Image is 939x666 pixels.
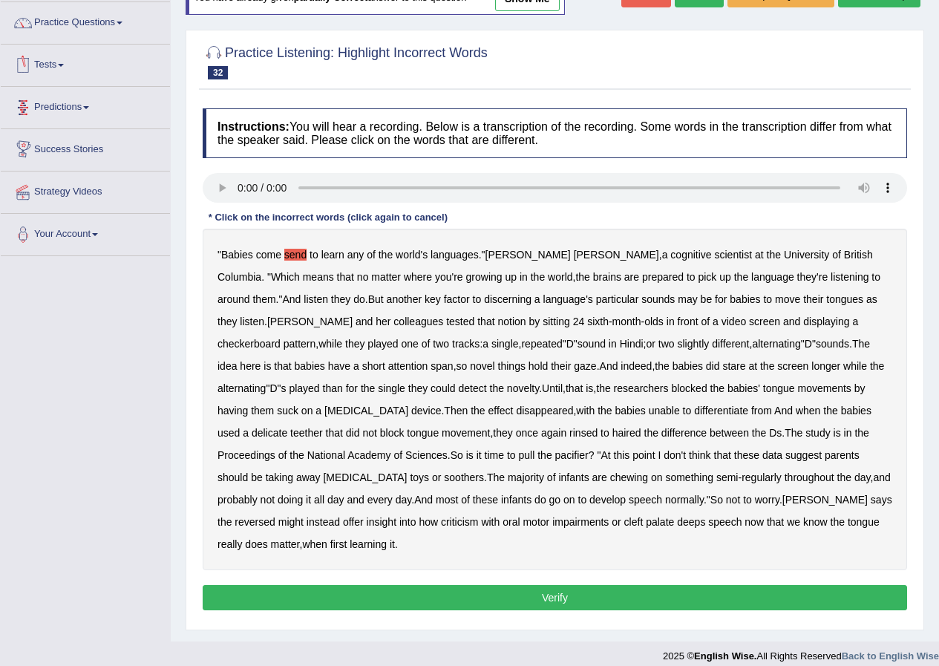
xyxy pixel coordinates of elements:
b: of [461,494,470,506]
b: Until [542,382,563,394]
b: a [482,338,488,350]
b: the [760,360,774,372]
b: pattern [284,338,316,350]
b: delicate [252,427,287,439]
b: two [658,338,675,350]
b: no [357,271,369,283]
b: languages [431,249,479,261]
b: have [328,360,350,372]
b: D [805,338,812,350]
b: pacifier [555,449,589,461]
b: But [368,293,384,305]
b: time [485,449,504,461]
b: differentiate [694,405,748,417]
b: haired [612,427,641,439]
b: study [805,427,830,439]
b: it [306,494,311,506]
b: they [331,293,350,305]
b: discerning [484,293,531,305]
b: while [318,338,342,350]
b: babies [841,405,871,417]
b: detect [458,382,486,394]
b: babies [615,405,646,417]
b: alternating [752,338,800,350]
b: longer [811,360,840,372]
b: prepared [642,271,684,283]
span: 32 [208,66,228,79]
b: are [624,271,639,283]
b: So [451,449,463,461]
b: At [601,449,610,461]
b: And [774,405,793,417]
b: here [240,360,261,372]
b: the [575,271,589,283]
b: they [493,427,512,439]
b: that [714,449,731,461]
b: researchers [614,382,669,394]
b: And [600,360,618,372]
b: a [353,360,359,372]
b: that [274,360,291,372]
b: to [687,271,696,283]
b: by [854,382,866,394]
b: every [367,494,393,506]
b: the [490,382,504,394]
b: sitting [543,316,570,327]
b: the [644,427,658,439]
b: slightly [677,338,709,350]
b: parents [825,449,860,461]
b: to [578,494,587,506]
b: the [823,405,837,417]
b: to [763,293,772,305]
b: repeated [521,338,562,350]
b: rinsed [569,427,598,439]
b: National [307,449,345,461]
b: most [436,494,458,506]
b: go [549,494,561,506]
b: sixth [587,316,609,327]
b: on [563,494,575,506]
a: Success Stories [1,129,170,166]
b: 24 [573,316,585,327]
b: tongue [763,382,795,394]
b: another [387,293,422,305]
b: when [796,405,820,417]
b: this [614,449,630,461]
b: the [767,249,781,261]
b: think [689,449,711,461]
b: cognitive [670,249,711,261]
b: chewing [610,471,648,483]
b: is [834,427,841,439]
b: the [710,382,724,394]
b: their [803,293,823,305]
b: you're [435,271,463,283]
b: babies [673,360,703,372]
b: regularly [742,471,782,483]
b: in [609,338,617,350]
a: Back to English Wise [842,650,939,662]
b: of [701,316,710,327]
b: in [520,271,528,283]
b: scientist [715,249,753,261]
div: * Click on the incorrect words (click again to cancel) [203,210,454,224]
a: Strategy Videos [1,172,170,209]
b: a [713,316,719,327]
b: listen [240,316,264,327]
b: for [715,293,727,305]
b: suck [277,405,298,417]
b: the [361,382,375,394]
b: toys [410,471,429,483]
b: them [252,293,275,305]
b: once [516,427,538,439]
b: Instructions: [217,120,289,133]
b: the [837,471,851,483]
b: while [843,360,867,372]
b: the [537,449,552,461]
b: effect [488,405,514,417]
b: day [854,471,871,483]
b: a [315,405,321,417]
b: And [414,494,433,506]
b: the [531,271,545,283]
b: where [404,271,432,283]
